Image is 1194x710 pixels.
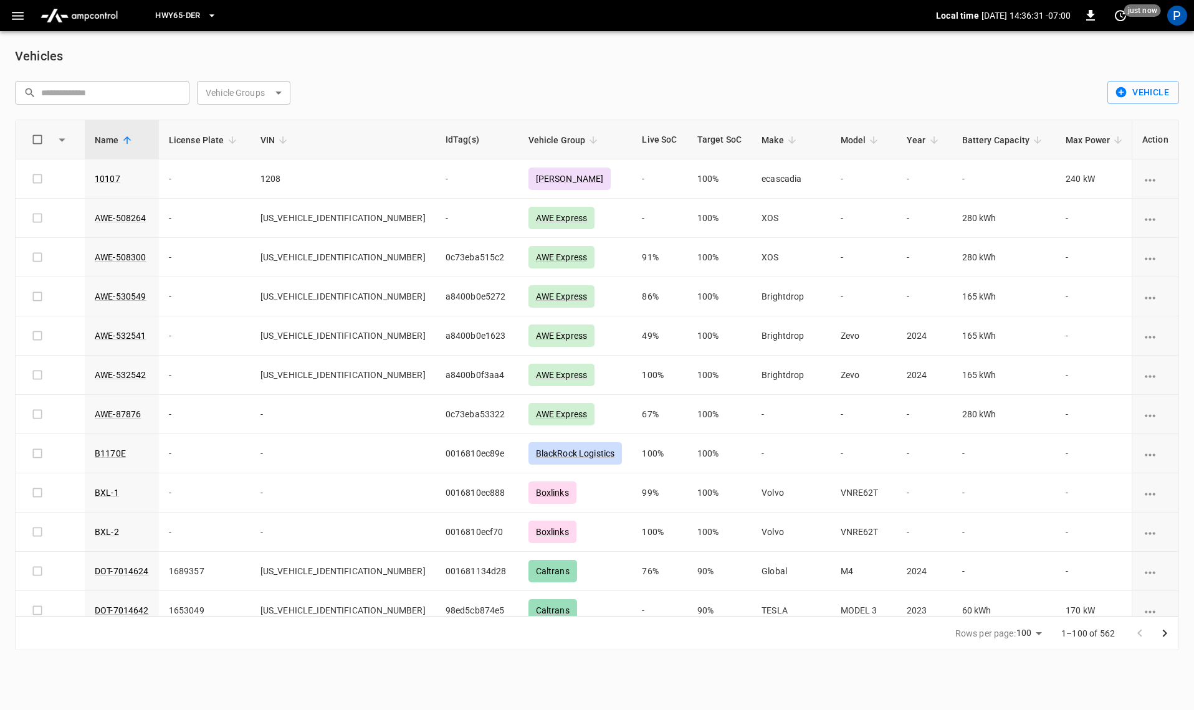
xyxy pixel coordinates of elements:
a: AWE-530549 [95,291,146,301]
td: - [831,199,897,238]
td: 86% [632,277,687,316]
td: - [632,199,687,238]
td: - [897,238,952,277]
td: - [897,395,952,434]
td: - [1056,316,1136,356]
td: 280 kWh [952,395,1056,434]
td: 2024 [897,316,952,356]
td: 100% [687,159,752,199]
div: Caltrans [528,599,577,622]
td: 90% [687,552,752,591]
td: - [752,434,831,473]
td: TESLA [752,591,831,630]
span: 001681134d28 [446,566,507,576]
td: - [251,434,436,473]
div: BlackRock Logistics [528,442,623,465]
a: AWE-87876 [95,409,141,419]
button: HWY65-DER [150,4,221,28]
span: Name [95,133,135,148]
div: vehicle options [1142,212,1168,224]
td: 90% [687,591,752,630]
td: - [159,159,251,199]
div: vehicle options [1142,251,1168,263]
td: - [952,552,1056,591]
div: vehicle options [1142,329,1168,342]
a: BXL-2 [95,527,119,537]
td: VNRE62T [831,473,897,513]
div: vehicle options [1142,369,1168,381]
td: XOS [752,238,831,277]
td: [US_VEHICLE_IDENTIFICATION_NUMBER] [251,316,436,356]
td: - [831,238,897,277]
td: - [897,277,952,316]
td: VNRE62T [831,513,897,552]
td: 240 kW [1056,159,1136,199]
td: 1689357 [159,552,251,591]
th: Target SoC [687,120,752,159]
div: AWE Express [528,207,595,229]
td: - [1056,552,1136,591]
a: DOT-7014642 [95,605,149,615]
td: Brightdrop [752,316,831,356]
img: ampcontrol.io logo [36,4,123,27]
td: [US_VEHICLE_IDENTIFICATION_NUMBER] [251,199,436,238]
td: 76% [632,552,687,591]
td: 100% [687,238,752,277]
span: just now [1124,4,1161,17]
span: 0016810ecf70 [446,527,504,537]
span: 0016810ec89e [446,448,505,458]
span: Year [907,133,942,148]
a: AWE-532542 [95,370,146,380]
span: 0c73eba53322 [446,409,505,419]
td: - [251,513,436,552]
td: 2024 [897,356,952,395]
div: vehicle options [1142,486,1168,499]
td: 1208 [251,159,436,199]
a: AWE-508264 [95,213,146,223]
div: AWE Express [528,285,595,308]
td: - [897,513,952,552]
h6: Vehicles [15,46,63,66]
a: AWE-532541 [95,331,146,341]
td: 100% [687,434,752,473]
div: 100 [1016,624,1046,642]
td: 100% [687,316,752,356]
span: HWY65-DER [155,9,200,23]
td: Volvo [752,513,831,552]
span: - [446,174,448,184]
a: B1170E [95,448,126,458]
div: AWE Express [528,403,595,425]
div: vehicle options [1142,290,1168,303]
td: Zevo [831,356,897,395]
span: License Plate [169,133,241,148]
td: - [1056,473,1136,513]
td: 100% [687,277,752,316]
td: 67% [632,395,687,434]
td: MODEL 3 [831,591,897,630]
td: - [952,434,1056,473]
td: 1653049 [159,591,251,630]
div: vehicle options [1142,526,1168,538]
td: - [251,395,436,434]
td: 100% [632,434,687,473]
td: - [1056,513,1136,552]
td: [US_VEHICLE_IDENTIFICATION_NUMBER] [251,238,436,277]
div: vehicle options [1142,408,1168,420]
td: 165 kWh [952,356,1056,395]
span: a8400b0e5272 [446,291,506,301]
td: [US_VEHICLE_IDENTIFICATION_NUMBER] [251,552,436,591]
span: Battery Capacity [962,133,1046,148]
p: [DATE] 14:36:31 -07:00 [981,9,1071,22]
span: Vehicle Group [528,133,602,148]
td: - [831,395,897,434]
td: Volvo [752,473,831,513]
td: - [159,434,251,473]
span: a8400b0e1623 [446,331,506,341]
td: - [1056,395,1136,434]
td: 100% [687,513,752,552]
td: [US_VEHICLE_IDENTIFICATION_NUMBER] [251,356,436,395]
td: - [1056,238,1136,277]
div: Caltrans [528,560,577,582]
button: Go to next page [1152,621,1177,646]
a: AWE-508300 [95,252,146,262]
